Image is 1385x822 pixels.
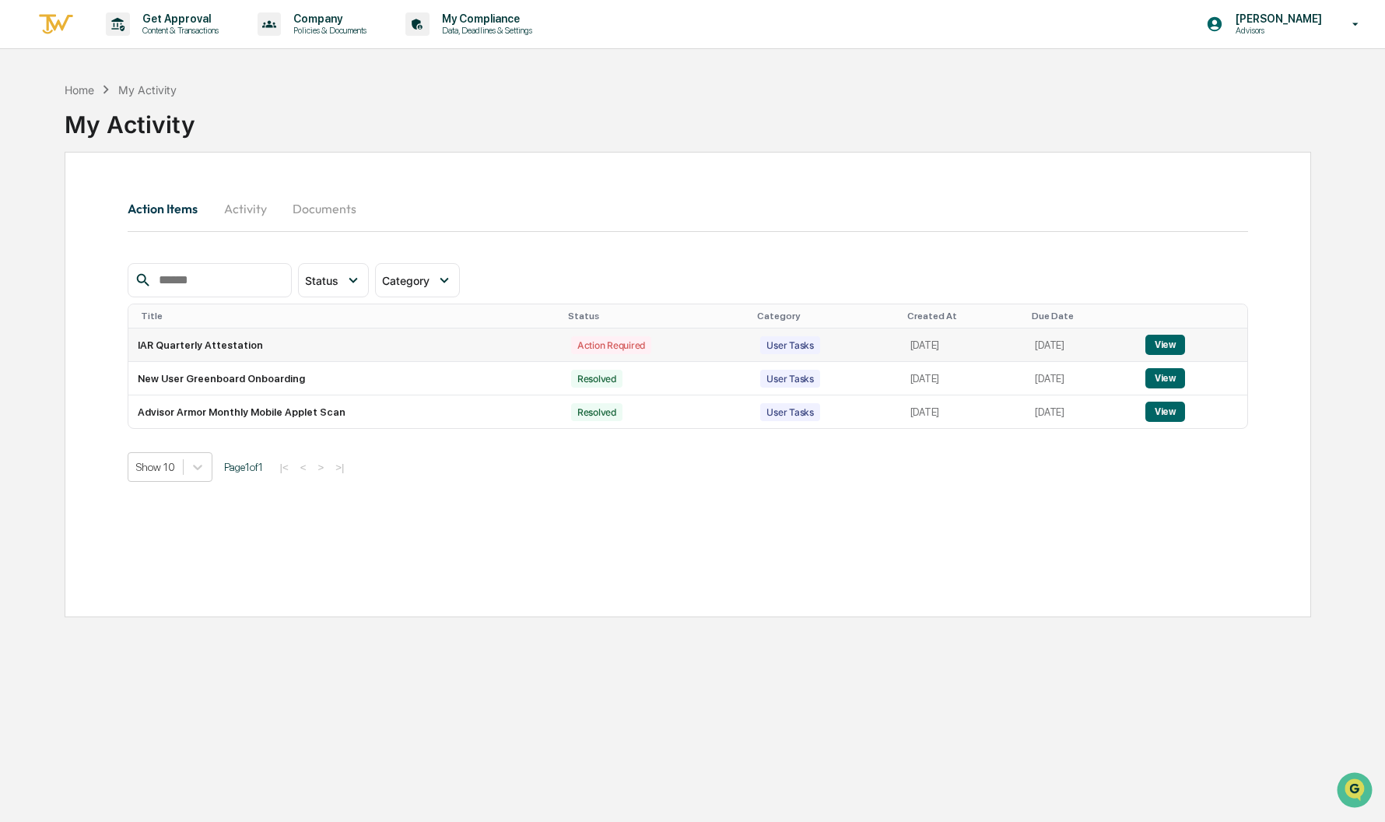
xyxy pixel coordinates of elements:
[130,25,226,36] p: Content & Transactions
[16,33,283,58] p: How can we help?
[65,83,94,97] div: Home
[760,403,820,421] div: User Tasks
[128,190,210,227] button: Action Items
[1145,402,1185,422] button: View
[281,25,374,36] p: Policies & Documents
[331,461,349,474] button: >|
[128,395,561,428] td: Advisor Armor Monthly Mobile Applet Scan
[275,461,293,474] button: |<
[16,198,28,210] div: 🖐️
[155,264,188,276] span: Pylon
[110,263,188,276] a: Powered byPylon
[37,12,75,37] img: logo
[757,311,894,321] div: Category
[128,196,193,212] span: Attestations
[16,119,44,147] img: 1746055101610-c473b297-6a78-478c-a979-82029cc54cd1
[1223,12,1330,25] p: [PERSON_NAME]
[224,461,263,473] span: Page 1 of 1
[9,220,104,248] a: 🔎Data Lookup
[1145,372,1185,384] a: View
[65,98,195,139] div: My Activity
[1032,311,1129,321] div: Due Date
[1335,771,1377,813] iframe: Open customer support
[1026,395,1135,428] td: [DATE]
[901,328,1026,362] td: [DATE]
[265,124,283,142] button: Start new chat
[571,403,622,421] div: Resolved
[901,395,1026,428] td: [DATE]
[128,190,1248,227] div: secondary tabs example
[16,227,28,240] div: 🔎
[130,12,226,25] p: Get Approval
[128,328,561,362] td: IAR Quarterly Attestation
[430,12,540,25] p: My Compliance
[118,83,177,97] div: My Activity
[141,311,555,321] div: Title
[760,370,820,388] div: User Tasks
[1145,335,1185,355] button: View
[281,12,374,25] p: Company
[296,461,311,474] button: <
[382,274,430,287] span: Category
[107,190,199,218] a: 🗄️Attestations
[1026,362,1135,395] td: [DATE]
[128,362,561,395] td: New User Greenboard Onboarding
[907,311,1020,321] div: Created At
[901,362,1026,395] td: [DATE]
[760,336,820,354] div: User Tasks
[53,119,255,135] div: Start new chat
[571,370,622,388] div: Resolved
[568,311,745,321] div: Status
[1145,406,1185,417] a: View
[1145,368,1185,388] button: View
[1026,328,1135,362] td: [DATE]
[314,461,329,474] button: >
[9,190,107,218] a: 🖐️Preclearance
[430,25,540,36] p: Data, Deadlines & Settings
[31,196,100,212] span: Preclearance
[571,336,651,354] div: Action Required
[53,135,197,147] div: We're available if you need us!
[1223,25,1330,36] p: Advisors
[210,190,280,227] button: Activity
[31,226,98,241] span: Data Lookup
[280,190,369,227] button: Documents
[1145,339,1185,350] a: View
[305,274,338,287] span: Status
[113,198,125,210] div: 🗄️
